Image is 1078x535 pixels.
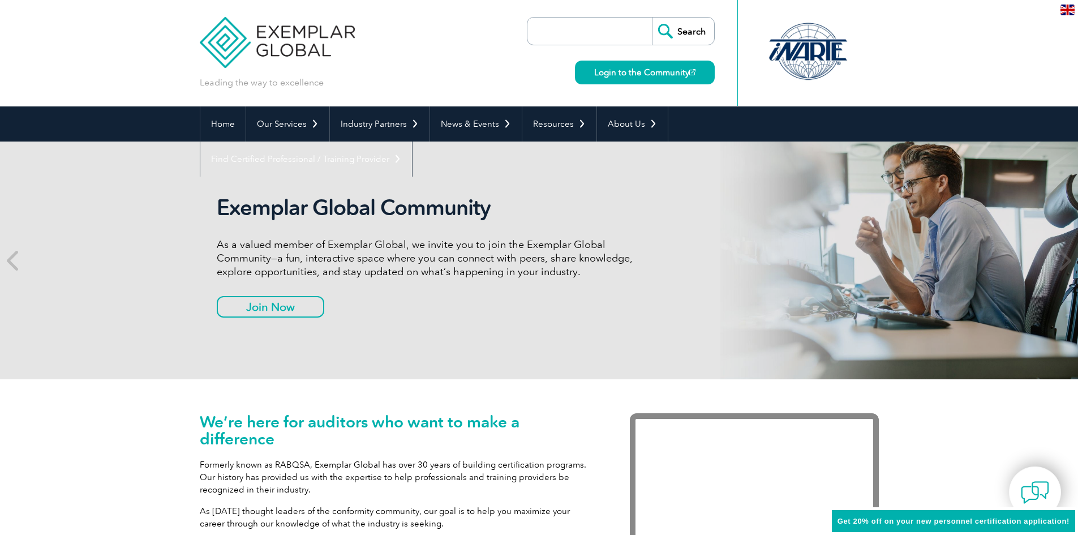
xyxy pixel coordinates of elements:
input: Search [652,18,714,45]
h2: Exemplar Global Community [217,195,641,221]
a: News & Events [430,106,522,142]
a: Find Certified Professional / Training Provider [200,142,412,177]
img: en [1060,5,1075,15]
a: Join Now [217,296,324,318]
img: contact-chat.png [1021,478,1049,507]
span: Get 20% off on your new personnel certification application! [838,517,1070,525]
a: Industry Partners [330,106,430,142]
a: Home [200,106,246,142]
p: Formerly known as RABQSA, Exemplar Global has over 30 years of building certification programs. O... [200,459,596,496]
a: Our Services [246,106,329,142]
a: Login to the Community [575,61,715,84]
img: open_square.png [689,69,695,75]
p: As a valued member of Exemplar Global, we invite you to join the Exemplar Global Community—a fun,... [217,238,641,279]
h1: We’re here for auditors who want to make a difference [200,413,596,447]
p: Leading the way to excellence [200,76,324,89]
p: As [DATE] thought leaders of the conformity community, our goal is to help you maximize your care... [200,505,596,530]
a: Resources [522,106,596,142]
a: About Us [597,106,668,142]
